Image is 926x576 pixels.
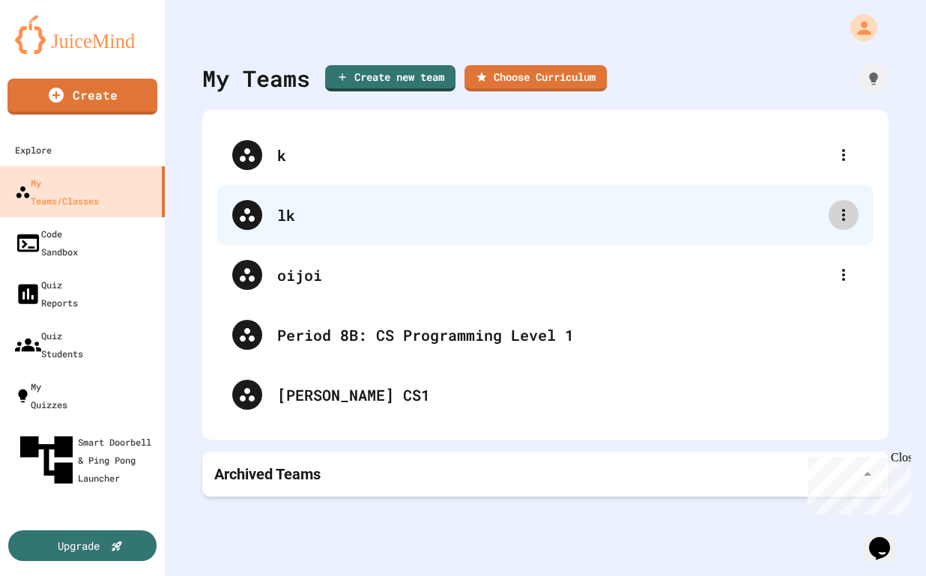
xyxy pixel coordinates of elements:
div: How it works [859,64,889,94]
div: Code Sandbox [15,225,78,261]
p: Archived Teams [214,464,321,485]
div: oijoi [217,245,874,305]
img: logo-orange.svg [15,15,150,54]
div: [PERSON_NAME] CS1 [217,365,874,425]
div: Quiz Reports [15,276,78,312]
div: oijoi [277,264,829,286]
div: My Teams/Classes [15,174,99,210]
div: My Account [835,10,881,45]
div: [PERSON_NAME] CS1 [277,384,859,406]
div: My Teams [202,61,310,95]
a: Create [7,79,157,115]
div: Period 8B: CS Programming Level 1 [217,305,874,365]
div: Period 8B: CS Programming Level 1 [277,324,859,346]
a: Choose Curriculum [464,65,607,91]
div: lk [217,185,874,245]
div: My Quizzes [15,378,67,413]
iframe: chat widget [863,516,911,561]
div: Upgrade [58,538,100,554]
div: Quiz Students [15,327,83,363]
iframe: chat widget [802,451,911,515]
div: Smart Doorbell & Ping Pong Launcher [15,428,159,491]
a: Create new team [325,65,456,91]
div: k [277,144,829,166]
div: k [217,125,874,185]
div: Explore [15,141,52,159]
div: Chat with us now!Close [6,6,103,95]
div: lk [277,204,829,226]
